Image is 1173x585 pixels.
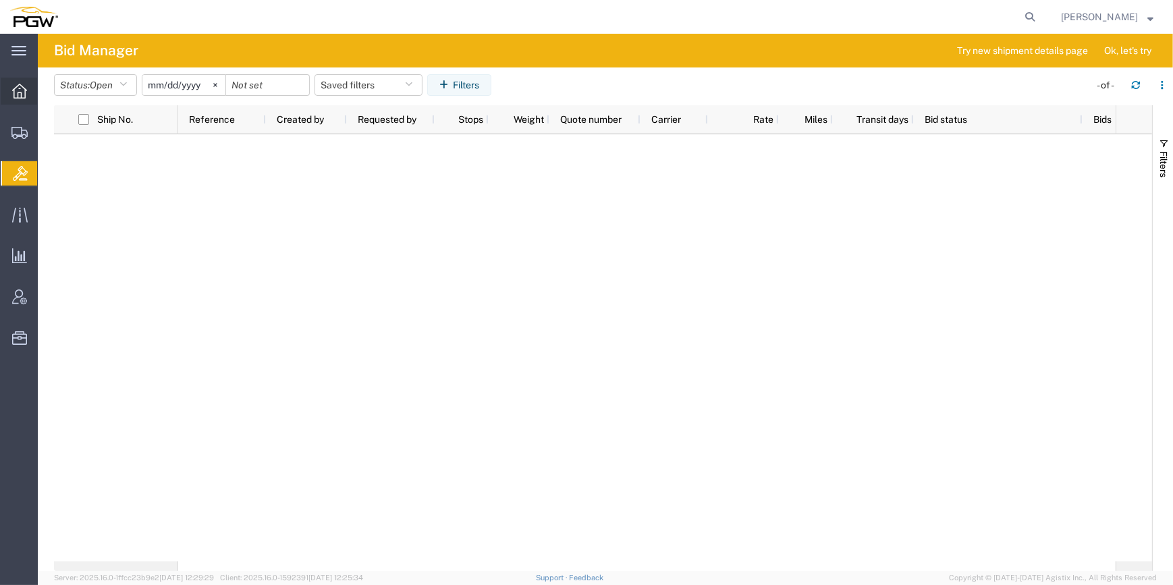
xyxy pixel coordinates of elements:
[651,114,681,125] span: Carrier
[844,114,908,125] span: Transit days
[957,44,1088,58] span: Try new shipment details page
[159,574,214,582] span: [DATE] 12:29:29
[54,74,137,96] button: Status:Open
[925,114,967,125] span: Bid status
[358,114,416,125] span: Requested by
[54,34,138,67] h4: Bid Manager
[1093,40,1163,61] button: Ok, let's try
[226,75,309,95] input: Not set
[949,572,1157,584] span: Copyright © [DATE]-[DATE] Agistix Inc., All Rights Reserved
[277,114,324,125] span: Created by
[536,574,570,582] a: Support
[189,114,235,125] span: Reference
[308,574,363,582] span: [DATE] 12:25:34
[560,114,622,125] span: Quote number
[54,574,214,582] span: Server: 2025.16.0-1ffcc23b9e2
[427,74,491,96] button: Filters
[9,7,58,27] img: logo
[1093,114,1112,125] span: Bids
[719,114,773,125] span: Rate
[90,80,113,90] span: Open
[445,114,483,125] span: Stops
[315,74,422,96] button: Saved filters
[1060,9,1154,25] button: [PERSON_NAME]
[97,114,133,125] span: Ship No.
[142,75,225,95] input: Not set
[1061,9,1138,24] span: Ksenia Gushchina-Kerecz
[220,574,363,582] span: Client: 2025.16.0-1592391
[499,114,544,125] span: Weight
[1158,151,1169,177] span: Filters
[569,574,603,582] a: Feedback
[790,114,827,125] span: Miles
[1097,78,1120,92] div: - of -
